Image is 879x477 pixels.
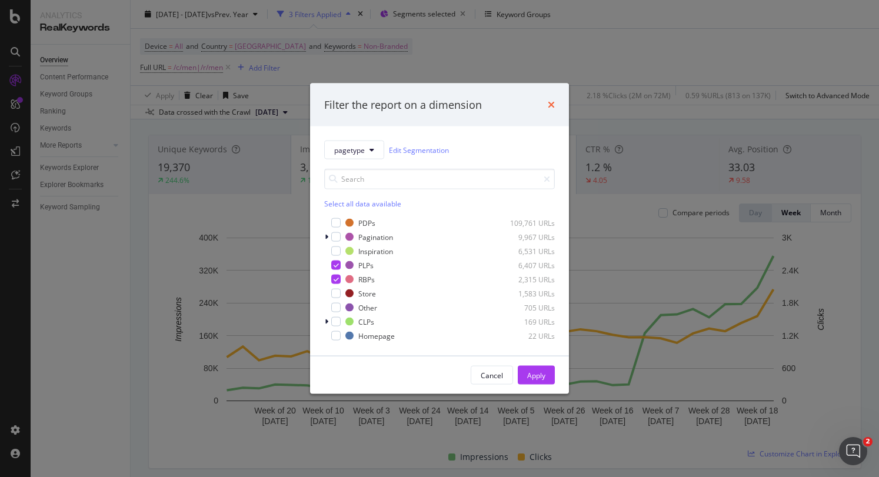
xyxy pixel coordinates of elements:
div: 6,531 URLs [497,246,555,256]
div: times [548,97,555,112]
div: 6,407 URLs [497,260,555,270]
div: 22 URLs [497,331,555,341]
button: Apply [518,366,555,385]
button: pagetype [324,141,384,159]
div: Store [358,288,376,298]
div: CLPs [358,316,374,326]
div: 9,967 URLs [497,232,555,242]
div: 1,583 URLs [497,288,555,298]
div: 109,761 URLs [497,218,555,228]
div: Homepage [358,331,395,341]
div: Cancel [481,370,503,380]
div: Apply [527,370,545,380]
iframe: Intercom live chat [839,437,867,465]
div: 705 URLs [497,302,555,312]
div: Pagination [358,232,393,242]
div: PLPs [358,260,374,270]
div: Select all data available [324,199,555,209]
button: Cancel [471,366,513,385]
div: modal [310,83,569,394]
div: Other [358,302,377,312]
input: Search [324,169,555,189]
div: Inspiration [358,246,393,256]
span: pagetype [334,145,365,155]
div: PDPs [358,218,375,228]
div: 2,315 URLs [497,274,555,284]
div: RBPs [358,274,375,284]
span: 2 [863,437,873,446]
div: Filter the report on a dimension [324,97,482,112]
div: 169 URLs [497,316,555,326]
a: Edit Segmentation [389,144,449,156]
